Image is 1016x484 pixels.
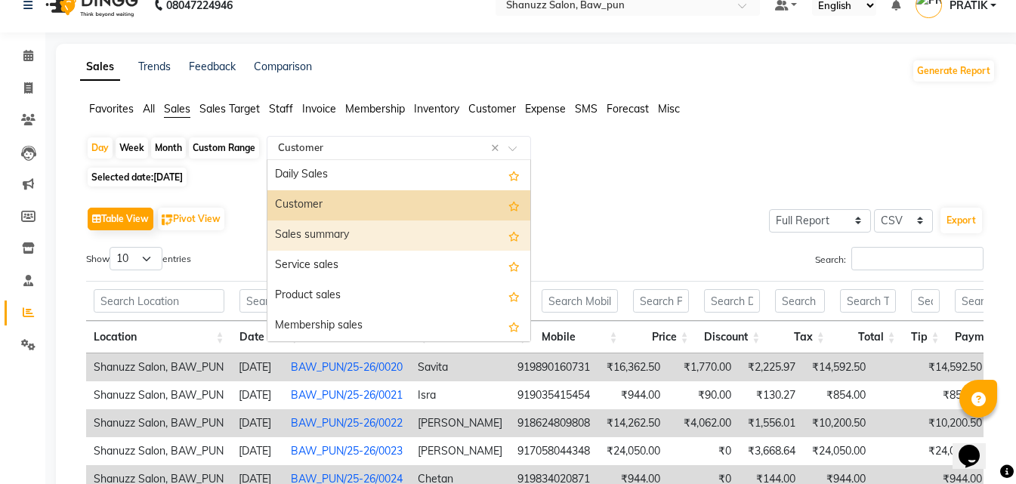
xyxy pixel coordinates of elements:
td: Isra [410,381,510,409]
span: Misc [658,102,680,116]
td: [DATE] [231,409,283,437]
iframe: chat widget [953,424,1001,469]
td: ₹14,592.50 [917,353,990,381]
span: Forecast [607,102,649,116]
button: Generate Report [913,60,994,82]
a: Trends [138,60,171,73]
td: ₹90.00 [668,381,739,409]
th: Location: activate to sort column ascending [86,321,232,353]
button: Export [940,208,982,233]
td: ₹1,556.01 [739,409,803,437]
td: Savita [410,353,510,381]
div: Custom Range [189,137,259,159]
button: Pivot View [158,208,224,230]
th: Tip: activate to sort column ascending [903,321,947,353]
div: Day [88,137,113,159]
ng-dropdown-panel: Options list [267,159,531,342]
a: Feedback [189,60,236,73]
td: [PERSON_NAME] [410,409,510,437]
input: Search Date [239,289,299,313]
span: Add this report to Favorites List [508,317,520,335]
span: Expense [525,102,566,116]
label: Search: [815,247,984,270]
td: ₹854.00 [917,381,990,409]
span: Inventory [414,102,459,116]
td: ₹854.00 [803,381,873,409]
th: Total: activate to sort column ascending [832,321,903,353]
input: Search Mobile [542,289,617,313]
td: [DATE] [231,381,283,409]
td: 919035415454 [510,381,598,409]
span: Selected date: [88,168,187,187]
td: ₹130.27 [739,381,803,409]
span: Customer [468,102,516,116]
div: Week [116,137,148,159]
a: BAW_PUN/25-26/0021 [291,388,403,402]
div: Membership sales [267,311,530,341]
td: ₹14,592.50 [803,353,873,381]
td: 919890160731 [510,353,598,381]
div: Sales summary [267,220,530,251]
div: Customer [267,190,530,220]
input: Search Payment [955,289,1012,313]
input: Search Total [840,289,896,313]
td: ₹10,200.50 [917,409,990,437]
td: ₹24,050.00 [917,437,990,465]
td: Shanuzz Salon, BAW_PUN [86,381,231,409]
span: Add this report to Favorites List [508,227,520,245]
td: ₹0 [668,437,739,465]
td: ₹1,770.00 [668,353,739,381]
input: Search Tax [775,289,824,313]
th: Tax: activate to sort column ascending [767,321,832,353]
span: Add this report to Favorites List [508,166,520,184]
div: Service sales [267,251,530,281]
span: SMS [575,102,598,116]
label: Show entries [86,247,191,270]
td: [PERSON_NAME] [410,437,510,465]
span: Staff [269,102,293,116]
span: [DATE] [153,171,183,183]
span: Membership [345,102,405,116]
div: Product sales [267,281,530,311]
input: Search Price [633,289,689,313]
td: [DATE] [231,353,283,381]
input: Search Discount [704,289,761,313]
td: ₹10,200.50 [803,409,873,437]
span: Clear all [491,140,504,156]
td: 917058044348 [510,437,598,465]
input: Search Tip [911,289,940,313]
td: ₹3,668.64 [739,437,803,465]
td: ₹24,050.00 [598,437,668,465]
td: 918624809808 [510,409,598,437]
a: Sales [80,54,120,81]
span: Sales [164,102,190,116]
td: Shanuzz Salon, BAW_PUN [86,437,231,465]
span: Favorites [89,102,134,116]
span: All [143,102,155,116]
td: [DATE] [231,437,283,465]
button: Table View [88,208,153,230]
span: Sales Target [199,102,260,116]
td: ₹24,050.00 [803,437,873,465]
td: ₹2,225.97 [739,353,803,381]
td: ₹16,362.50 [598,353,668,381]
select: Showentries [110,247,162,270]
td: ₹4,062.00 [668,409,739,437]
span: Invoice [302,102,336,116]
div: Month [151,137,186,159]
td: ₹14,262.50 [598,409,668,437]
span: Add this report to Favorites List [508,287,520,305]
td: ₹944.00 [598,381,668,409]
th: Price: activate to sort column ascending [625,321,696,353]
input: Search Location [94,289,224,313]
th: Date: activate to sort column ascending [232,321,307,353]
span: Add this report to Favorites List [508,257,520,275]
td: Shanuzz Salon, BAW_PUN [86,409,231,437]
td: Shanuzz Salon, BAW_PUN [86,353,231,381]
img: pivot.png [162,214,173,226]
div: Daily Sales [267,160,530,190]
span: Add this report to Favorites List [508,196,520,214]
a: BAW_PUN/25-26/0020 [291,360,403,374]
th: Mobile: activate to sort column ascending [534,321,625,353]
a: Comparison [254,60,312,73]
